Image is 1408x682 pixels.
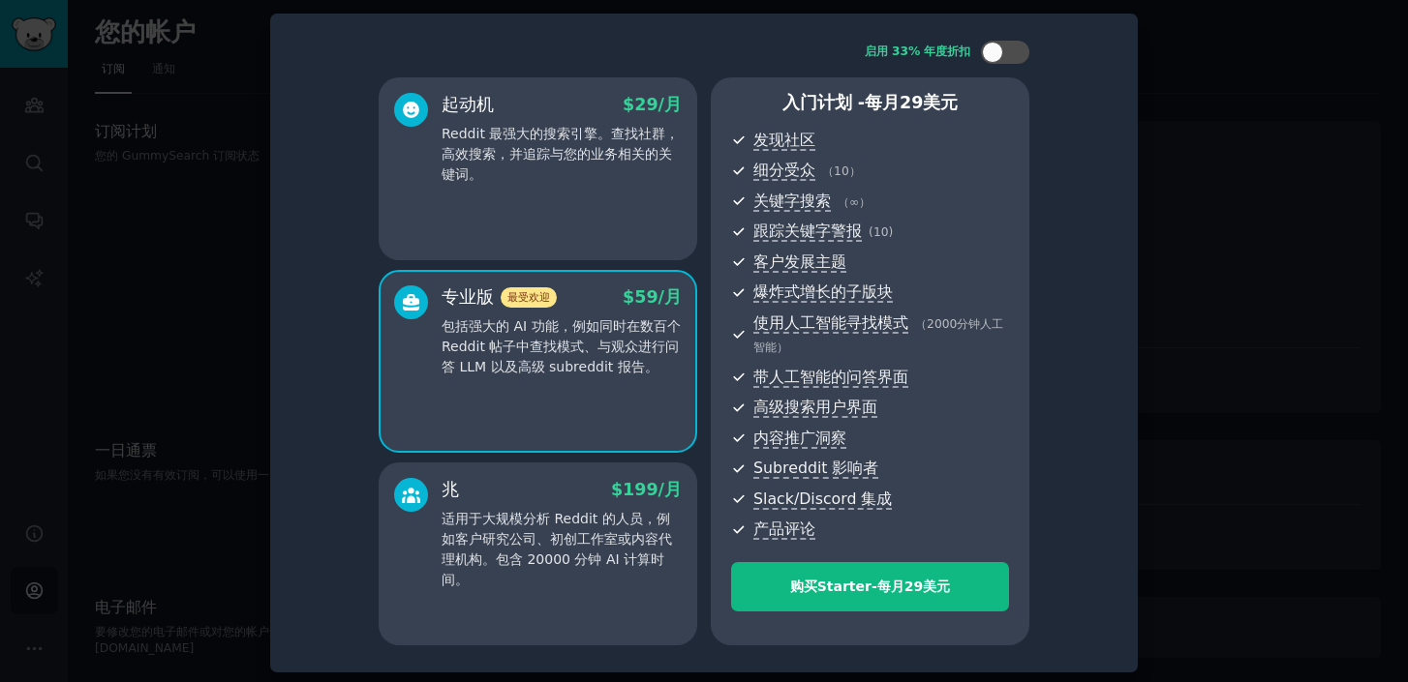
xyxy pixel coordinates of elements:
[753,489,892,508] font: Slack/Discord 集成
[753,222,862,240] font: 跟踪关键字警报
[923,93,958,112] font: 美元
[658,95,682,114] font: /月
[849,195,859,209] font: ∞
[507,291,550,303] font: 最受欢迎
[442,318,681,374] font: 包括强大的 AI 功能，例如同时在数百个 Reddit 帖子中查找模式、与观众进行问答 LLM 以及高级 subreddit 报告。
[838,195,849,209] font: （
[822,164,834,178] font: （
[658,480,682,499] font: /月
[777,341,788,354] font: ）
[753,282,893,301] font: 爆炸式增长的子版块
[753,192,831,210] font: 关键字搜索
[623,95,634,114] font: $
[442,511,672,587] font: 适用于大规模分析 Reddit 的人员，例如客户研究公司、初创工作室或内容代理机构。包含 20000 分钟 AI 计算时间。
[834,164,849,178] font: 10
[904,578,950,594] font: 29美元
[753,398,877,416] font: 高级搜索用户界面
[753,459,878,477] font: Subreddit 影响者
[915,317,927,331] font: （
[888,225,893,239] font: )
[442,480,459,499] font: 兆
[753,161,815,179] font: 细分受众
[782,93,817,112] font: 入门
[753,252,846,271] font: 客户发展主题
[753,131,815,149] font: 发现社区
[753,313,908,332] font: 使用人工智能寻找模式
[623,287,634,307] font: $
[611,480,623,499] font: $
[900,93,923,112] font: 29
[849,164,861,178] font: ）
[442,126,679,182] font: Reddit 最强大的搜索引擎。查找社群，高效搜索，并追踪与您的业务相关的关键词。
[753,519,815,538] font: 产品评论
[442,95,494,114] font: 起动机
[873,225,889,239] font: 10
[658,287,682,307] font: /月
[634,95,658,114] font: 29
[865,93,900,112] font: 每月
[877,578,904,594] font: 每月
[869,225,873,239] font: (
[817,578,872,594] font: Starter
[865,44,971,58] font: 启用 33% 年度折扣
[753,368,908,386] font: 带人工智能的问答界面
[790,578,817,594] font: 购买
[623,480,658,499] font: 199
[859,195,871,209] font: ）
[872,578,877,594] font: -
[634,287,658,307] font: 59
[442,287,494,307] font: 专业版
[817,93,865,112] font: 计划 -
[731,562,1009,611] button: 购买Starter-每月29美元
[753,429,846,447] font: 内容推广洞察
